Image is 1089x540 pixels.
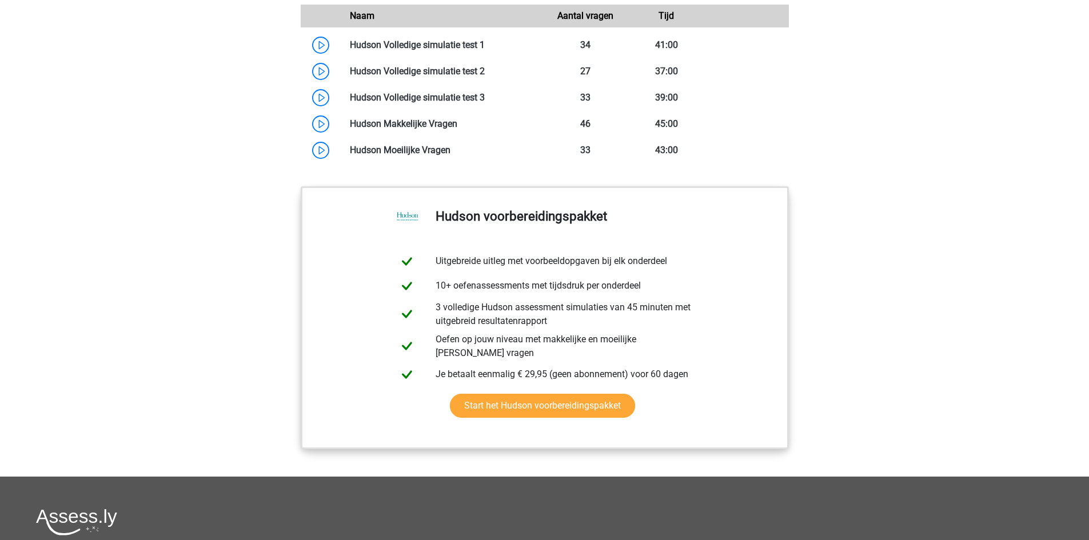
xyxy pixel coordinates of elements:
div: Hudson Volledige simulatie test 1 [341,38,545,52]
div: Hudson Volledige simulatie test 2 [341,65,545,78]
div: Aantal vragen [544,9,625,23]
div: Tijd [626,9,707,23]
div: Hudson Makkelijke Vragen [341,117,545,131]
a: Start het Hudson voorbereidingspakket [450,394,635,418]
img: Assessly logo [36,509,117,535]
div: Hudson Volledige simulatie test 3 [341,91,545,105]
div: Naam [341,9,545,23]
div: Hudson Moeilijke Vragen [341,143,545,157]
